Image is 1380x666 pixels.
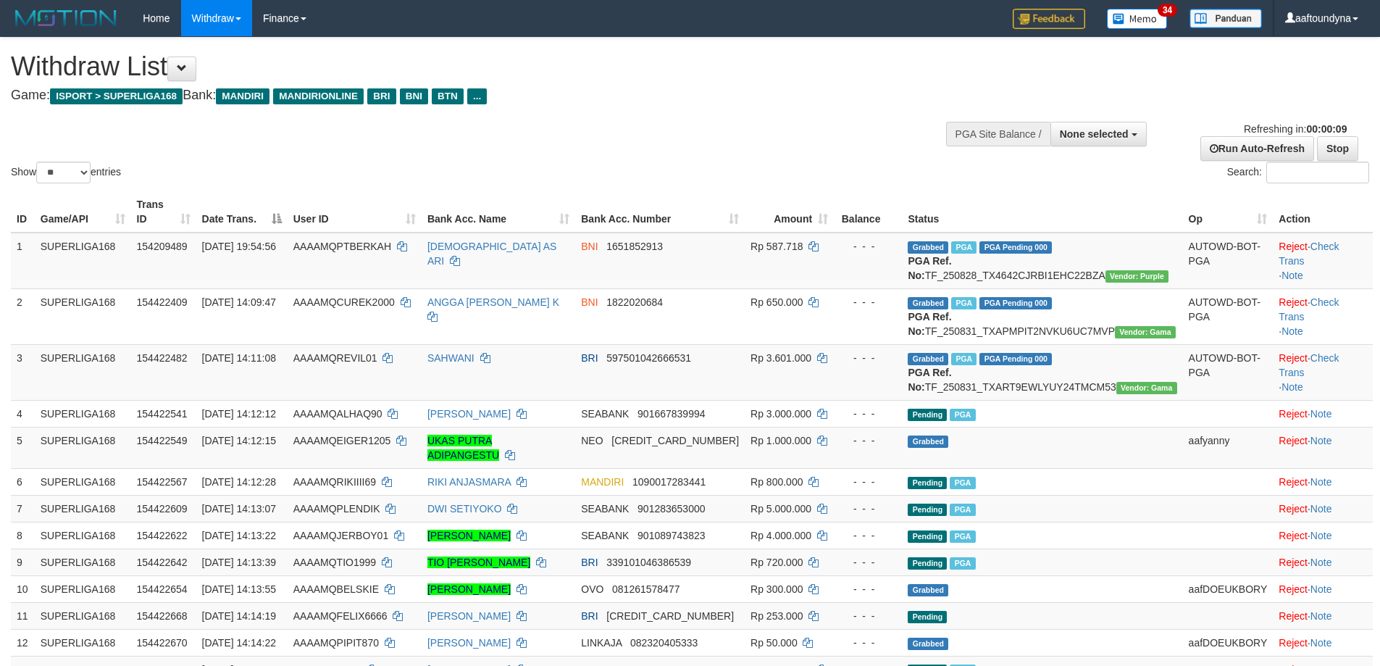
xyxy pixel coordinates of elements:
td: · · [1273,288,1373,344]
div: - - - [840,433,896,448]
a: UKAS PUTRA ADIPANGESTU [427,435,499,461]
th: Balance [834,191,902,233]
h4: Game: Bank: [11,88,906,103]
span: PGA Pending [979,297,1052,309]
span: Rp 3.000.000 [750,408,811,420]
input: Search: [1266,162,1369,183]
a: Reject [1279,476,1308,488]
span: BTN [432,88,464,104]
span: PGA Pending [979,353,1052,365]
span: Rp 800.000 [750,476,803,488]
th: Amount: activate to sort column ascending [745,191,834,233]
span: PGA Pending [979,241,1052,254]
td: SUPERLIGA168 [35,522,131,549]
span: Refreshing in: [1244,123,1347,135]
a: [DEMOGRAPHIC_DATA] AS ARI [427,241,556,267]
td: SUPERLIGA168 [35,344,131,400]
td: 3 [11,344,35,400]
span: 154422670 [137,637,188,649]
a: Reject [1279,241,1308,252]
a: Note [1310,610,1332,622]
span: Marked by aafsoumeymey [950,477,975,489]
label: Show entries [11,162,121,183]
span: Copy 901089743823 to clipboard [637,530,705,541]
span: Marked by aafsengchandara [950,530,975,543]
span: Copy 082320405333 to clipboard [630,637,698,649]
a: Note [1310,530,1332,541]
span: Vendor URL: https://trx4.1velocity.biz [1105,270,1168,283]
a: Reject [1279,503,1308,515]
span: [DATE] 14:12:28 [202,476,276,488]
span: SEABANK [581,503,629,515]
span: Copy 1822020684 to clipboard [606,296,663,308]
img: panduan.png [1189,9,1262,28]
a: Note [1310,476,1332,488]
span: 154422642 [137,557,188,568]
div: - - - [840,636,896,650]
span: Pending [908,530,947,543]
span: NEO [581,435,603,446]
a: Note [1281,325,1303,337]
span: [DATE] 14:12:15 [202,435,276,446]
span: 154422541 [137,408,188,420]
span: Marked by aafsengchandara [950,504,975,516]
span: [DATE] 14:14:19 [202,610,276,622]
span: 154422668 [137,610,188,622]
span: AAAAMQBELSKIE [293,583,379,595]
th: User ID: activate to sort column ascending [288,191,422,233]
h1: Withdraw List [11,52,906,81]
td: 11 [11,602,35,629]
span: Copy 597501042666531 to clipboard [606,352,691,364]
span: ... [467,88,487,104]
span: Rp 650.000 [750,296,803,308]
a: Note [1310,637,1332,649]
td: 4 [11,400,35,427]
a: Reject [1279,408,1308,420]
span: 34 [1158,4,1177,17]
a: [PERSON_NAME] [427,530,511,541]
a: Check Trans [1279,241,1339,267]
a: Reject [1279,352,1308,364]
span: Copy 1090017283441 to clipboard [632,476,706,488]
b: PGA Ref. No: [908,367,951,393]
div: - - - [840,475,896,489]
a: Reject [1279,610,1308,622]
td: 9 [11,549,35,575]
td: · [1273,575,1373,602]
th: Action [1273,191,1373,233]
span: Grabbed [908,241,948,254]
div: PGA Site Balance / [946,122,1050,146]
span: Rp 720.000 [750,557,803,568]
td: AUTOWD-BOT-PGA [1183,288,1274,344]
span: Rp 587.718 [750,241,803,252]
span: BNI [581,296,598,308]
label: Search: [1227,162,1369,183]
td: SUPERLIGA168 [35,629,131,656]
div: - - - [840,582,896,596]
span: 154422622 [137,530,188,541]
span: BRI [581,352,598,364]
td: SUPERLIGA168 [35,602,131,629]
td: 5 [11,427,35,468]
a: Note [1310,557,1332,568]
td: SUPERLIGA168 [35,575,131,602]
span: Pending [908,477,947,489]
img: MOTION_logo.png [11,7,121,29]
td: TF_250828_TX4642CJRBI1EHC22BZA [902,233,1182,289]
td: 1 [11,233,35,289]
a: [PERSON_NAME] [427,610,511,622]
span: [DATE] 14:13:55 [202,583,276,595]
a: TIO [PERSON_NAME] [427,557,530,568]
span: LINKAJA [581,637,622,649]
div: - - - [840,555,896,570]
td: · [1273,495,1373,522]
td: TF_250831_TXAPMPIT2NVKU6UC7MVP [902,288,1182,344]
a: Reject [1279,637,1308,649]
span: Rp 50.000 [750,637,798,649]
span: AAAAMQPIPIT870 [293,637,379,649]
span: AAAAMQFELIX6666 [293,610,388,622]
td: · · [1273,233,1373,289]
td: · [1273,400,1373,427]
td: 8 [11,522,35,549]
span: AAAAMQEIGER1205 [293,435,391,446]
